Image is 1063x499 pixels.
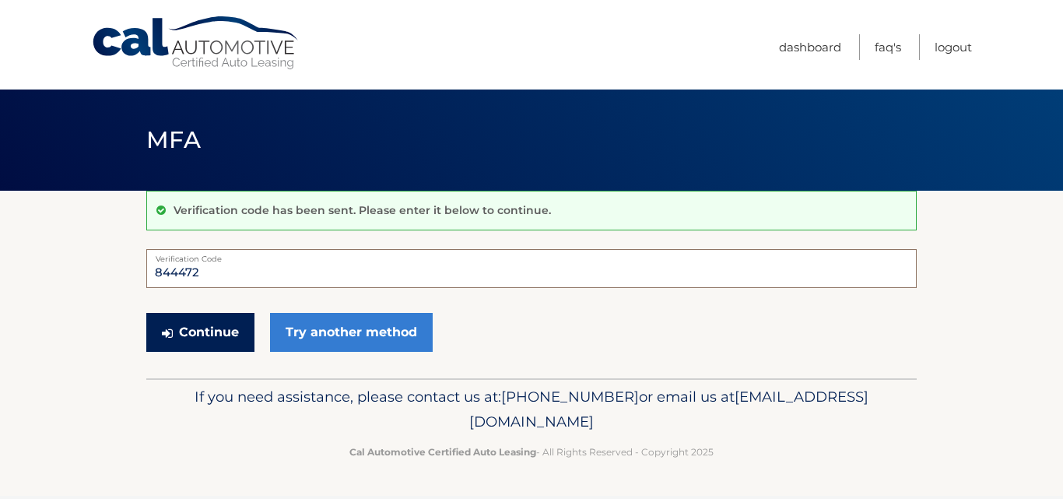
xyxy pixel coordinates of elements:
[779,34,841,60] a: Dashboard
[146,249,917,262] label: Verification Code
[174,203,551,217] p: Verification code has been sent. Please enter it below to continue.
[270,313,433,352] a: Try another method
[935,34,972,60] a: Logout
[349,446,536,458] strong: Cal Automotive Certified Auto Leasing
[146,313,254,352] button: Continue
[156,385,907,434] p: If you need assistance, please contact us at: or email us at
[146,249,917,288] input: Verification Code
[501,388,639,406] span: [PHONE_NUMBER]
[469,388,868,430] span: [EMAIL_ADDRESS][DOMAIN_NAME]
[146,125,201,154] span: MFA
[91,16,301,71] a: Cal Automotive
[875,34,901,60] a: FAQ's
[156,444,907,460] p: - All Rights Reserved - Copyright 2025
